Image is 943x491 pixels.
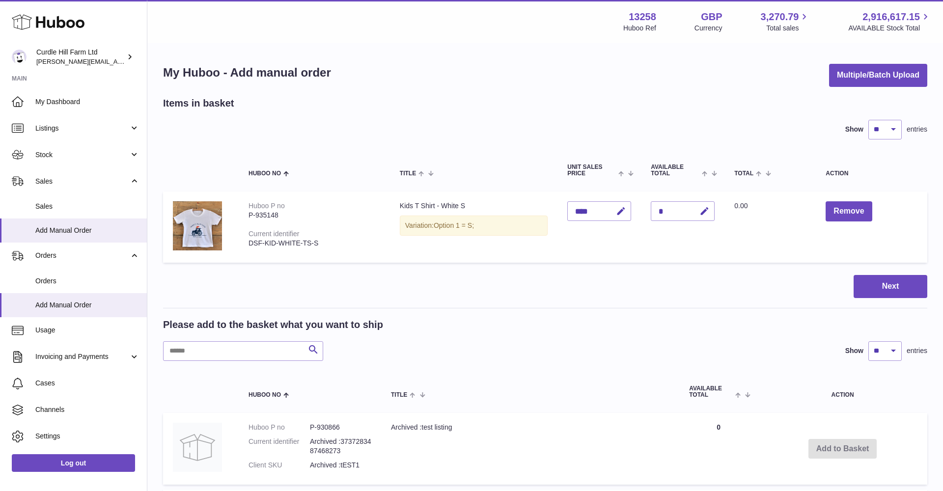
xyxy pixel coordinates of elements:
strong: 13258 [629,10,656,24]
span: AVAILABLE Total [651,164,699,177]
div: DSF-KID-WHITE-TS-S [249,239,380,248]
strong: GBP [701,10,722,24]
img: Archived :test listing [173,423,222,472]
a: Log out [12,454,135,472]
span: Invoicing and Payments [35,352,129,361]
dt: Huboo P no [249,423,310,432]
div: P-935148 [249,211,380,220]
img: miranda@diddlysquatfarmshop.com [12,50,27,64]
dd: Archived :tEST1 [310,461,371,470]
span: Title [391,392,407,398]
div: Curdle Hill Farm Ltd [36,48,125,66]
span: Stock [35,150,129,160]
span: 3,270.79 [761,10,799,24]
span: entries [907,125,927,134]
span: Settings [35,432,139,441]
span: Orders [35,251,129,260]
span: [PERSON_NAME][EMAIL_ADDRESS][DOMAIN_NAME] [36,57,197,65]
span: Usage [35,326,139,335]
span: Orders [35,276,139,286]
span: My Dashboard [35,97,139,107]
label: Show [845,346,863,355]
span: Listings [35,124,129,133]
label: Show [845,125,863,134]
div: Action [826,170,917,177]
a: 2,916,617.15 AVAILABLE Stock Total [848,10,931,33]
span: Title [400,170,416,177]
span: Total [734,170,753,177]
span: Channels [35,405,139,414]
span: entries [907,346,927,355]
span: 0.00 [734,202,748,210]
span: Add Manual Order [35,226,139,235]
h1: My Huboo - Add manual order [163,65,331,81]
dt: Current identifier [249,437,310,456]
dd: Archived :3737283487468273 [310,437,371,456]
h2: Items in basket [163,97,234,110]
span: Unit Sales Price [567,164,616,177]
button: Multiple/Batch Upload [829,64,927,87]
th: Action [758,376,927,408]
span: AVAILABLE Total [689,385,733,398]
div: Currency [694,24,722,33]
span: Cases [35,379,139,388]
span: Total sales [766,24,810,33]
div: Variation: [400,216,548,236]
a: 3,270.79 Total sales [761,10,810,33]
span: AVAILABLE Stock Total [848,24,931,33]
span: Option 1 = S; [434,221,474,229]
span: Huboo no [249,170,281,177]
td: Archived :test listing [381,413,679,485]
h2: Please add to the basket what you want to ship [163,318,383,331]
dd: P-930866 [310,423,371,432]
span: Sales [35,202,139,211]
div: Huboo Ref [623,24,656,33]
div: Huboo P no [249,202,285,210]
dt: Client SKU [249,461,310,470]
td: Kids T Shirt - White S [390,191,557,263]
div: Current identifier [249,230,300,238]
span: Add Manual Order [35,300,139,310]
button: Remove [826,201,872,221]
td: 0 [679,413,758,485]
span: 2,916,617.15 [862,10,920,24]
span: Sales [35,177,129,186]
img: Kids T Shirt - White S [173,201,222,250]
span: Huboo no [249,392,281,398]
button: Next [854,275,927,298]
